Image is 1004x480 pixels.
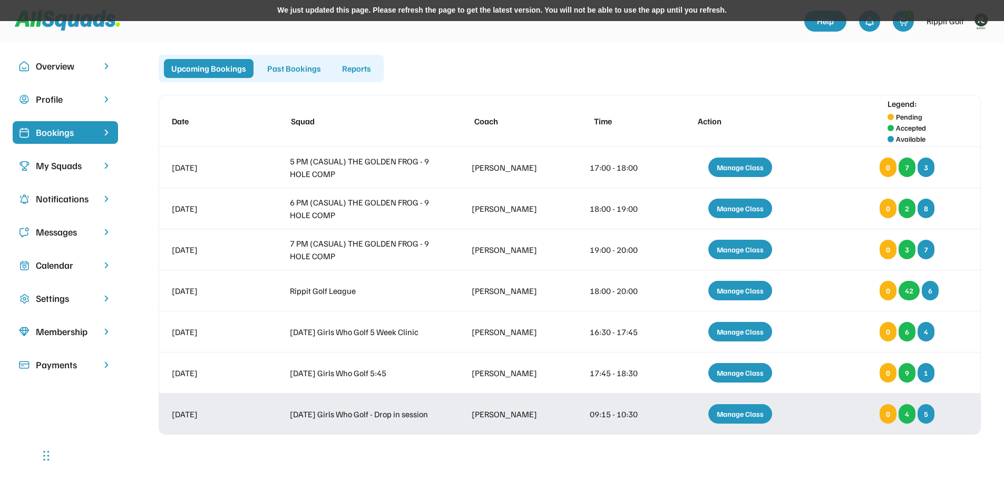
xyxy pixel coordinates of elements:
[970,11,991,32] img: Rippitlogov2_green.png
[708,363,772,383] div: Manage Class
[927,15,964,27] div: Rippit Golf
[101,94,112,104] img: chevron-right.svg
[36,291,95,306] div: Settings
[19,61,30,72] img: Icon%20copy%2010.svg
[899,363,915,383] div: 9
[474,115,554,128] div: Coach
[590,408,654,420] div: 09:15 - 10:30
[472,367,551,379] div: [PERSON_NAME]
[880,281,896,300] div: 0
[918,158,934,177] div: 3
[590,161,654,174] div: 17:00 - 18:00
[918,404,934,424] div: 5
[101,128,112,138] img: chevron-right%20copy%203.svg
[36,125,95,140] div: Bookings
[880,199,896,218] div: 0
[19,128,30,138] img: Icon%20%2819%29.svg
[335,59,378,78] div: Reports
[36,59,95,73] div: Overview
[590,285,654,297] div: 18:00 - 20:00
[899,404,915,424] div: 4
[290,326,433,338] div: [DATE] Girls Who Golf 5 Week Clinic
[291,115,434,128] div: Squad
[101,227,112,237] img: chevron-right.svg
[101,161,112,171] img: chevron-right.svg
[899,281,920,300] div: 42
[290,196,433,221] div: 6 PM (CASUAL) THE GOLDEN FROG - 9 HOLE COMP
[172,326,251,338] div: [DATE]
[36,159,95,173] div: My Squads
[19,260,30,271] img: Icon%20copy%207.svg
[260,59,328,78] div: Past Bookings
[101,260,112,270] img: chevron-right.svg
[164,59,254,78] div: Upcoming Bookings
[172,115,251,128] div: Date
[290,408,433,420] div: [DATE] Girls Who Golf - Drop in session
[708,281,772,300] div: Manage Class
[36,92,95,106] div: Profile
[888,97,917,110] div: Legend:
[36,192,95,206] div: Notifications
[36,225,95,239] div: Messages
[172,243,251,256] div: [DATE]
[590,243,654,256] div: 19:00 - 20:00
[101,194,112,204] img: chevron-right.svg
[172,285,251,297] div: [DATE]
[472,285,551,297] div: [PERSON_NAME]
[19,94,30,105] img: user-circle.svg
[880,158,896,177] div: 0
[708,158,772,177] div: Manage Class
[36,325,95,339] div: Membership
[590,367,654,379] div: 17:45 - 18:30
[101,61,112,71] img: chevron-right.svg
[698,115,793,128] div: Action
[290,155,433,180] div: 5 PM (CASUAL) THE GOLDEN FROG - 9 HOLE COMP
[918,240,934,259] div: 7
[590,326,654,338] div: 16:30 - 17:45
[172,161,251,174] div: [DATE]
[708,404,772,424] div: Manage Class
[594,115,658,128] div: Time
[880,363,896,383] div: 0
[19,293,30,304] img: Icon%20copy%2016.svg
[804,11,846,32] a: Help
[36,258,95,272] div: Calendar
[880,322,896,341] div: 0
[899,322,915,341] div: 6
[896,133,925,144] div: Available
[19,194,30,204] img: Icon%20copy%204.svg
[472,243,551,256] div: [PERSON_NAME]
[918,322,934,341] div: 4
[896,122,926,133] div: Accepted
[590,202,654,215] div: 18:00 - 19:00
[290,237,433,262] div: 7 PM (CASUAL) THE GOLDEN FROG - 9 HOLE COMP
[472,161,551,174] div: [PERSON_NAME]
[101,293,112,303] img: chevron-right.svg
[290,285,433,297] div: Rippit Golf League
[899,158,915,177] div: 7
[880,404,896,424] div: 0
[290,367,433,379] div: [DATE] Girls Who Golf 5:45
[472,326,551,338] div: [PERSON_NAME]
[922,281,939,300] div: 6
[708,199,772,218] div: Manage Class
[899,240,915,259] div: 3
[880,240,896,259] div: 0
[19,327,30,337] img: Icon%20copy%208.svg
[19,227,30,238] img: Icon%20copy%205.svg
[708,240,772,259] div: Manage Class
[472,202,551,215] div: [PERSON_NAME]
[19,161,30,171] img: Icon%20copy%203.svg
[918,363,934,383] div: 1
[864,16,875,26] img: bell-03%20%281%29.svg
[472,408,551,420] div: [PERSON_NAME]
[918,199,934,218] div: 8
[896,111,922,122] div: Pending
[708,322,772,341] div: Manage Class
[101,327,112,337] img: chevron-right.svg
[172,202,251,215] div: [DATE]
[898,16,909,26] img: shopping-cart-01%20%281%29.svg
[899,199,915,218] div: 2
